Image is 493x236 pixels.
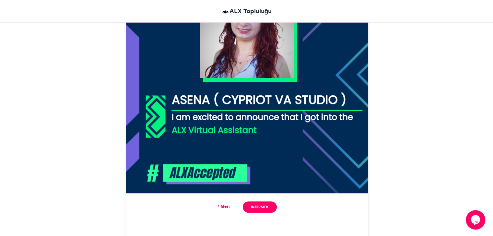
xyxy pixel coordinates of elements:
font: İndirmek [251,205,269,209]
iframe: sohbet aracı [466,210,487,230]
a: İndirmek [243,201,277,213]
img: ALX Topluluğu [221,8,229,16]
a: Geri [216,203,230,210]
font: Geri [221,203,230,209]
a: ALX Topluluğu [221,6,272,16]
font: ALX Topluluğu [229,7,272,15]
